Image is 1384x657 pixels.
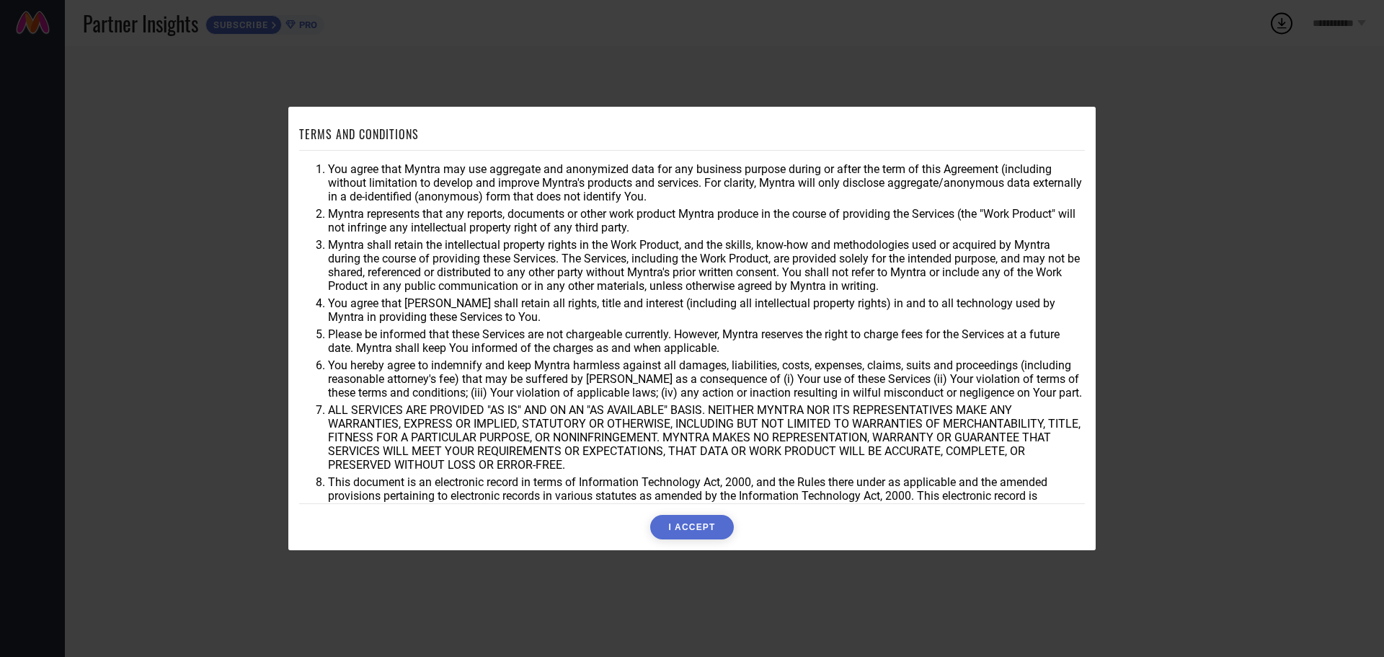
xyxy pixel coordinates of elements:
[650,515,733,539] button: I ACCEPT
[328,327,1085,355] li: Please be informed that these Services are not chargeable currently. However, Myntra reserves the...
[328,475,1085,516] li: This document is an electronic record in terms of Information Technology Act, 2000, and the Rules...
[299,125,419,143] h1: TERMS AND CONDITIONS
[328,238,1085,293] li: Myntra shall retain the intellectual property rights in the Work Product, and the skills, know-ho...
[328,296,1085,324] li: You agree that [PERSON_NAME] shall retain all rights, title and interest (including all intellect...
[328,403,1085,472] li: ALL SERVICES ARE PROVIDED "AS IS" AND ON AN "AS AVAILABLE" BASIS. NEITHER MYNTRA NOR ITS REPRESEN...
[328,207,1085,234] li: Myntra represents that any reports, documents or other work product Myntra produce in the course ...
[328,358,1085,400] li: You hereby agree to indemnify and keep Myntra harmless against all damages, liabilities, costs, e...
[328,162,1085,203] li: You agree that Myntra may use aggregate and anonymized data for any business purpose during or af...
